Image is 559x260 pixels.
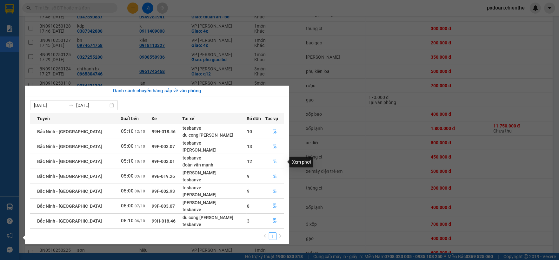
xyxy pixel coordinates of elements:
div: du cong [PERSON_NAME] [183,214,246,221]
div: Danh sách chuyến hàng sắp về văn phòng [30,87,284,95]
button: file-done [265,216,284,226]
div: [PERSON_NAME] [183,169,246,176]
input: Từ ngày [34,102,66,109]
span: 07/10 [135,204,145,208]
span: left [263,234,267,238]
div: [PERSON_NAME] [183,146,246,153]
span: 99F-002.93 [152,189,175,194]
button: left [261,232,269,240]
span: 12/10 [135,129,145,134]
span: Tác vụ [265,115,278,122]
span: file-done [272,189,277,194]
span: 05:10 [121,158,134,164]
span: 05:00 [121,203,134,209]
span: Số đơn [247,115,261,122]
button: file-done [265,201,284,211]
span: Bắc Ninh - [GEOGRAPHIC_DATA] [37,144,102,149]
span: 99F-003.01 [152,159,175,164]
div: tesbanve [183,221,246,228]
button: file-done [265,127,284,137]
button: file-done [265,141,284,152]
span: file-done [272,174,277,179]
div: tesbanve [183,176,246,183]
span: 99F-003.07 [152,144,175,149]
span: swap-right [69,103,74,108]
span: Xe [151,115,157,122]
span: Xuất bến [121,115,139,122]
div: tesbanve [183,154,246,161]
span: 13 [247,144,252,149]
div: Xem phơi [289,157,313,167]
span: 12 [247,159,252,164]
li: Next Page [276,232,284,240]
a: 1 [269,233,276,240]
button: right [276,232,284,240]
span: 99H-018.46 [152,129,176,134]
li: Previous Page [261,232,269,240]
span: 9 [247,189,250,194]
span: 11/10 [135,144,145,149]
span: file-done [272,218,277,224]
div: [PERSON_NAME] [183,191,246,198]
span: 05:00 [121,173,134,179]
span: to [69,103,74,108]
span: Tài xế [182,115,194,122]
span: Bắc Ninh - [GEOGRAPHIC_DATA] [37,129,102,134]
button: file-done [265,171,284,181]
span: Bắc Ninh - [GEOGRAPHIC_DATA] [37,189,102,194]
span: 10/10 [135,159,145,164]
span: 05:00 [121,143,134,149]
span: 99H-018.46 [152,218,176,224]
button: file-done [265,186,284,196]
span: 99E-019.26 [152,174,175,179]
span: 05:10 [121,218,134,224]
div: [PERSON_NAME] [183,199,246,206]
button: file-done [265,156,284,166]
span: file-done [272,159,277,164]
input: Đến ngày [76,102,108,109]
span: 05:10 [121,128,134,134]
span: 99F-003.07 [152,204,175,209]
div: đoàn văn mạnh [183,161,246,168]
span: 06/10 [135,219,145,223]
span: Bắc Ninh - [GEOGRAPHIC_DATA] [37,218,102,224]
span: Bắc Ninh - [GEOGRAPHIC_DATA] [37,204,102,209]
div: tesbanve [183,140,246,146]
div: tesbanve [183,206,246,213]
span: Bắc Ninh - [GEOGRAPHIC_DATA] [37,174,102,179]
li: 1 [269,232,276,240]
span: 05:00 [121,188,134,194]
span: Tuyến [37,115,50,122]
span: 8 [247,204,250,209]
span: 10 [247,129,252,134]
span: 9 [247,174,250,179]
span: file-done [272,144,277,149]
span: right [278,234,282,238]
span: 3 [247,218,250,224]
span: file-done [272,129,277,134]
div: tesbanve [183,125,246,132]
span: 08/10 [135,189,145,193]
div: tesbanve [183,184,246,191]
div: du cong [PERSON_NAME] [183,132,246,139]
span: 09/10 [135,174,145,179]
span: Bắc Ninh - [GEOGRAPHIC_DATA] [37,159,102,164]
span: file-done [272,204,277,209]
